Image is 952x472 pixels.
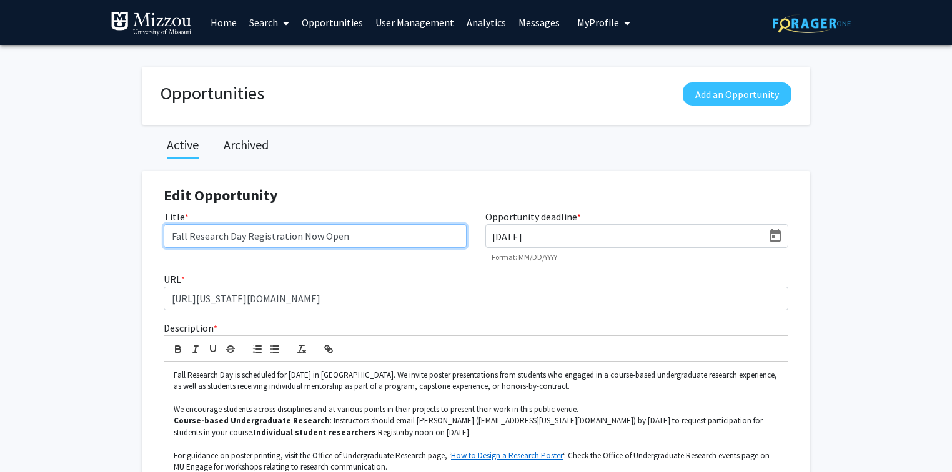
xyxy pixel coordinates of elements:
a: How to Design a Research Poster [451,450,563,461]
a: Home [204,1,243,44]
h1: Opportunities [161,82,264,104]
a: Messages [512,1,566,44]
iframe: Chat [9,416,53,463]
mat-hint: Format: MM/DD/YYYY [492,253,557,262]
img: ForagerOne Logo [773,14,851,33]
h2: Active [167,137,199,152]
strong: Course-based Undergraduate Research [174,415,330,426]
a: Analytics [460,1,512,44]
h2: Archived [224,137,269,152]
p: We encourage students across disciplines and at various points in their projects to present their... [174,404,778,415]
strong: Individual student researchers [254,427,376,438]
label: Title [164,209,189,224]
span: My Profile [577,16,619,29]
p: Fall Research Day is scheduled for [DATE] in [GEOGRAPHIC_DATA]. We invite poster presentations fr... [174,370,778,393]
a: Opportunities [295,1,369,44]
label: URL [164,272,185,287]
button: Open calendar [763,225,788,247]
a: User Management [369,1,460,44]
p: : Instructors should email [PERSON_NAME] ([EMAIL_ADDRESS][US_STATE][DOMAIN_NAME]) by [DATE] to re... [174,415,778,438]
img: University of Missouri Logo [111,11,192,36]
button: Add an Opportunity [683,82,791,106]
label: Description [164,320,217,335]
strong: Edit Opportunity [164,185,278,205]
a: Register [378,427,405,438]
a: Search [243,1,295,44]
label: Opportunity deadline [485,209,581,224]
